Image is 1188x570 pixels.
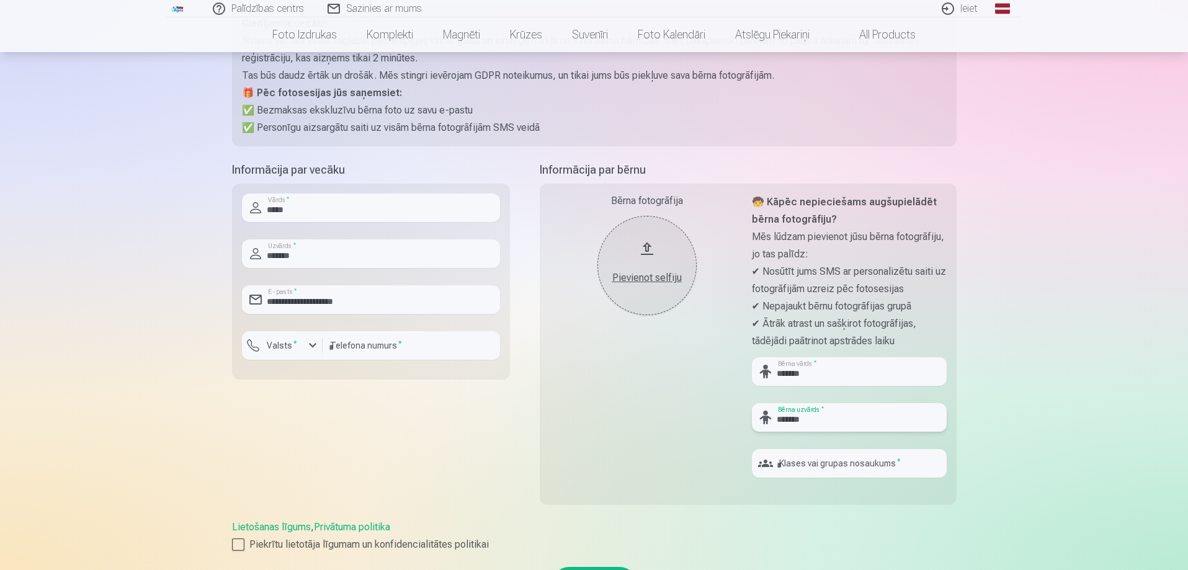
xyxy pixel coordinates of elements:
p: Tas būs daudz ērtāk un drošāk. Mēs stingri ievērojam GDPR noteikumus, un tikai jums būs piekļuve ... [242,67,947,84]
button: Valsts* [242,331,323,360]
p: ✅ Personīgu aizsargātu saiti uz visām bērna fotogrāfijām SMS veidā [242,119,947,136]
p: ✔ Nosūtīt jums SMS ar personalizētu saiti uz fotogrāfijām uzreiz pēc fotosesijas [752,263,947,298]
label: Piekrītu lietotāja līgumam un konfidencialitātes politikai [232,537,957,552]
strong: 🧒 Kāpēc nepieciešams augšupielādēt bērna fotogrāfiju? [752,196,937,225]
label: Valsts [262,339,302,352]
h5: Informācija par vecāku [232,161,510,179]
strong: 🎁 Pēc fotosesijas jūs saņemsiet: [242,87,402,99]
a: Magnēti [428,17,495,52]
a: Komplekti [352,17,428,52]
a: Foto kalendāri [623,17,720,52]
a: Atslēgu piekariņi [720,17,824,52]
a: Lietošanas līgums [232,521,311,533]
a: Suvenīri [557,17,623,52]
p: Mēs lūdzam pievienot jūsu bērna fotogrāfiju, jo tas palīdz: [752,228,947,263]
img: /fa1 [171,5,185,12]
div: , [232,520,957,552]
h5: Informācija par bērnu [540,161,957,179]
p: ✔ Ātrāk atrast un sašķirot fotogrāfijas, tādējādi paātrinot apstrādes laiku [752,315,947,350]
a: Foto izdrukas [257,17,352,52]
a: All products [824,17,931,52]
p: ✔ Nepajaukt bērnu fotogrāfijas grupā [752,298,947,315]
p: ✅ Bezmaksas ekskluzīvu bērna foto uz savu e-pastu [242,102,947,119]
div: Pievienot selfiju [610,270,684,285]
a: Privātuma politika [314,521,390,533]
a: Krūzes [495,17,557,52]
button: Pievienot selfiju [597,216,697,315]
div: Bērna fotogrāfija [550,194,744,208]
